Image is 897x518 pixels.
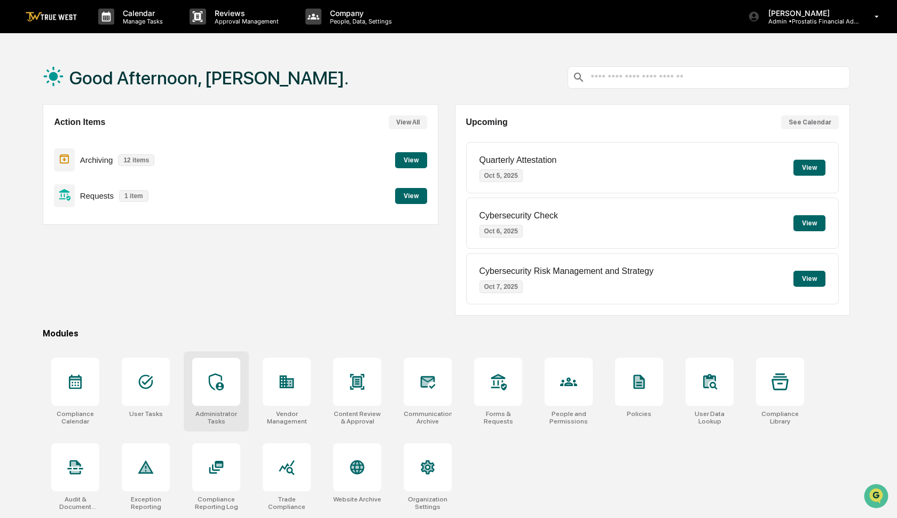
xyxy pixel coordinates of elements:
p: Quarterly Attestation [479,155,557,165]
a: 🖐️Preclearance [6,130,73,150]
button: Start new chat [182,85,194,98]
img: 1746055101610-c473b297-6a78-478c-a979-82029cc54cd1 [11,82,30,101]
button: View [395,188,427,204]
div: Organization Settings [404,496,452,511]
div: Vendor Management [263,410,311,425]
p: Cybersecurity Risk Management and Strategy [479,266,654,276]
p: Cybersecurity Check [479,211,558,221]
p: How can we help? [11,22,194,40]
div: Audit & Document Logs [51,496,99,511]
div: 🔎 [11,156,19,164]
a: 🗄️Attestations [73,130,137,150]
div: Content Review & Approval [333,410,381,425]
div: User Tasks [129,410,163,418]
div: Compliance Library [756,410,804,425]
p: [PERSON_NAME] [760,9,859,18]
div: Forms & Requests [474,410,522,425]
button: View [793,215,825,231]
a: 🔎Data Lookup [6,151,72,170]
div: Trade Compliance [263,496,311,511]
p: 12 items [118,154,154,166]
p: Calendar [114,9,168,18]
p: Requests [80,191,114,200]
p: Approval Management [206,18,284,25]
a: View [395,154,427,164]
button: See Calendar [781,115,839,129]
button: View [395,152,427,168]
p: Manage Tasks [114,18,168,25]
div: Compliance Reporting Log [192,496,240,511]
p: Company [321,9,397,18]
span: Data Lookup [21,155,67,166]
div: Modules [43,328,850,339]
span: Pylon [106,181,129,189]
div: 🗄️ [77,136,86,144]
p: 1 item [119,190,148,202]
div: Administrator Tasks [192,410,240,425]
div: 🖐️ [11,136,19,144]
p: Admin • Prostatis Financial Advisors [760,18,859,25]
span: Preclearance [21,135,69,145]
a: View [395,190,427,200]
p: Oct 5, 2025 [479,169,523,182]
div: Website Archive [333,496,381,503]
p: Reviews [206,9,284,18]
p: Archiving [80,155,113,164]
h1: Good Afternoon, [PERSON_NAME]. [69,67,349,89]
h2: Action Items [54,117,105,127]
a: Powered byPylon [75,180,129,189]
p: Oct 6, 2025 [479,225,523,238]
img: logo [26,12,77,22]
div: Start new chat [36,82,175,92]
div: Policies [627,410,651,418]
h2: Upcoming [466,117,508,127]
span: Attestations [88,135,132,145]
button: View [793,160,825,176]
div: Communications Archive [404,410,452,425]
p: People, Data, Settings [321,18,397,25]
div: We're available if you need us! [36,92,135,101]
div: People and Permissions [545,410,593,425]
div: Exception Reporting [122,496,170,511]
p: Oct 7, 2025 [479,280,523,293]
iframe: Open customer support [863,483,892,512]
div: Compliance Calendar [51,410,99,425]
button: View [793,271,825,287]
button: View All [389,115,427,129]
div: User Data Lookup [686,410,734,425]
